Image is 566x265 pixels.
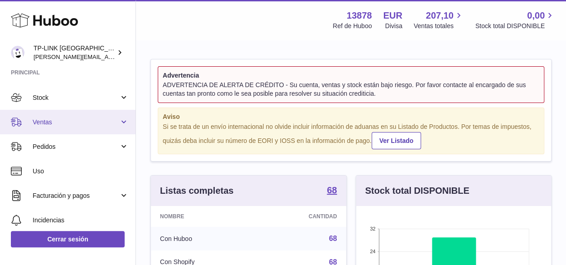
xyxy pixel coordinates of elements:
span: Stock total DISPONIBLE [475,22,555,30]
span: 207,10 [426,10,454,22]
span: [PERSON_NAME][EMAIL_ADDRESS][DOMAIN_NAME] [34,53,182,60]
span: Ventas [33,118,119,127]
strong: Aviso [163,113,539,121]
strong: 13878 [347,10,372,22]
strong: Advertencia [163,71,539,80]
h3: Stock total DISPONIBLE [365,185,469,197]
span: Uso [33,167,129,176]
h3: Listas completas [160,185,233,197]
div: Ref de Huboo [333,22,372,30]
a: 207,10 Ventas totales [414,10,464,30]
strong: EUR [383,10,402,22]
a: 68 [327,186,337,196]
span: Ventas totales [414,22,464,30]
div: Si se trata de un envío internacional no olvide incluir información de aduanas en su Listado de P... [163,123,539,150]
text: 32 [370,226,375,231]
span: Stock [33,93,119,102]
text: 24 [370,249,375,254]
div: ADVERTENCIA DE ALERTA DE CRÉDITO - Su cuenta, ventas y stock están bajo riesgo. Por favor contact... [163,81,539,98]
strong: 68 [327,186,337,195]
th: Nombre [151,206,255,227]
a: 0,00 Stock total DISPONIBLE [475,10,555,30]
span: 0,00 [527,10,545,22]
a: Cerrar sesión [11,231,125,247]
span: Pedidos [33,142,119,151]
div: TP-LINK [GEOGRAPHIC_DATA], SOCIEDAD LIMITADA [34,44,115,61]
th: Cantidad [255,206,346,227]
img: celia.yan@tp-link.com [11,46,24,59]
a: 68 [329,235,337,242]
div: Divisa [385,22,402,30]
span: Incidencias [33,216,129,225]
td: Con Huboo [151,227,255,250]
a: Ver Listado [372,132,421,149]
span: Facturación y pagos [33,191,119,200]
